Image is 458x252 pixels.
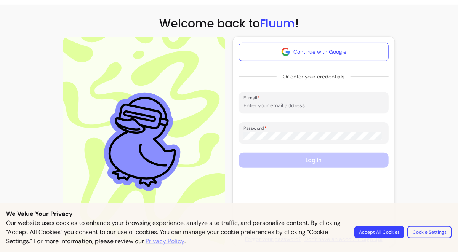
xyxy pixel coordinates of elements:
p: Our website uses cookies to enhance your browsing experience, analyze site traffic, and personali... [6,219,345,246]
label: Password [243,125,269,131]
input: E-mail [243,102,384,109]
img: avatar [281,47,290,56]
label: E-mail [243,94,263,101]
button: Continue with Google [239,43,389,61]
p: We Value Your Privacy [6,209,452,219]
span: Fluum [260,15,295,32]
button: Cookie Settings [407,226,452,238]
input: Password [243,132,382,140]
span: Or enter your credentials [277,70,351,83]
img: Aesthetic image [97,86,191,196]
button: Accept All Cookies [354,226,404,238]
a: Privacy Policy [146,237,184,246]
